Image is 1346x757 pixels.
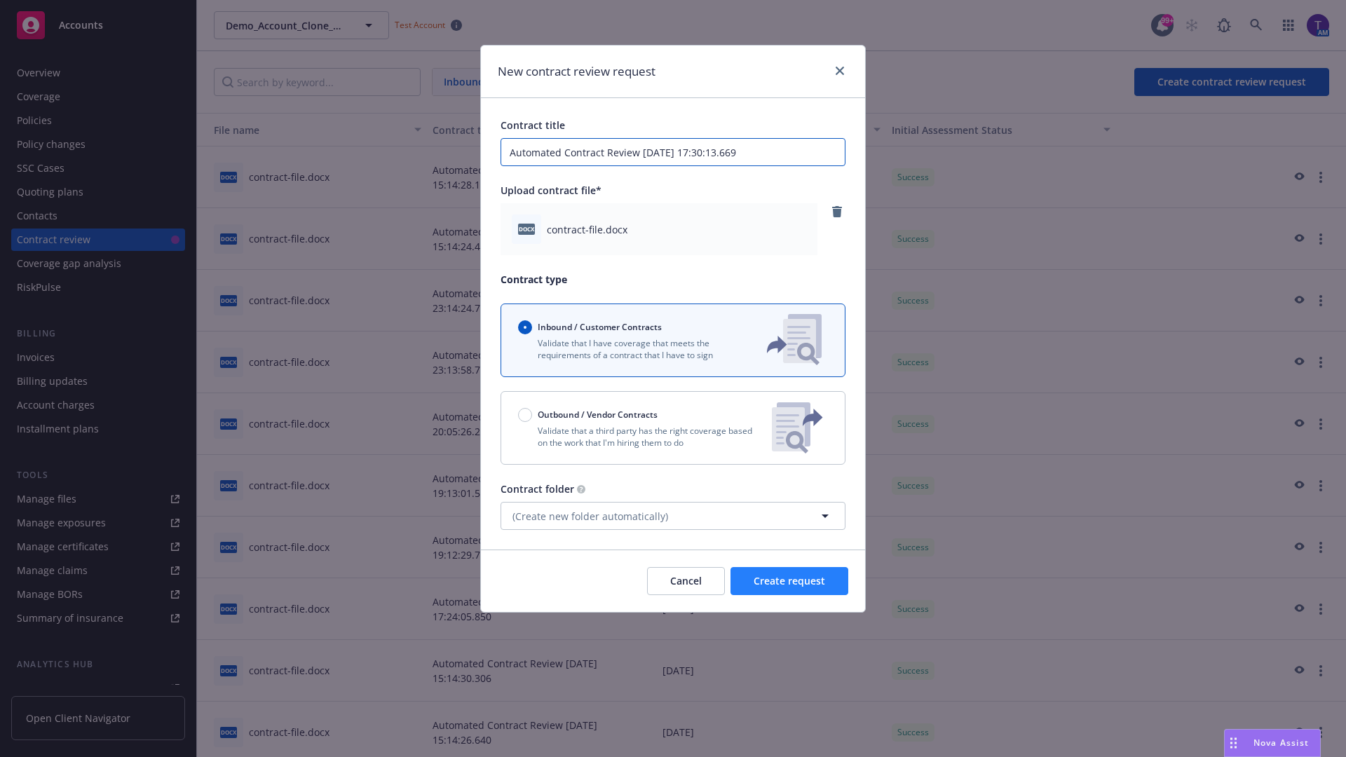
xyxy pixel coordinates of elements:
[501,482,574,496] span: Contract folder
[538,321,662,333] span: Inbound / Customer Contracts
[754,574,825,587] span: Create request
[1225,730,1242,756] div: Drag to move
[501,502,845,530] button: (Create new folder automatically)
[501,304,845,377] button: Inbound / Customer ContractsValidate that I have coverage that meets the requirements of a contra...
[1224,729,1321,757] button: Nova Assist
[647,567,725,595] button: Cancel
[829,203,845,220] a: remove
[670,574,702,587] span: Cancel
[730,567,848,595] button: Create request
[501,138,845,166] input: Enter a title for this contract
[498,62,655,81] h1: New contract review request
[501,118,565,132] span: Contract title
[518,425,761,449] p: Validate that a third party has the right coverage based on the work that I'm hiring them to do
[501,184,601,197] span: Upload contract file*
[538,409,658,421] span: Outbound / Vendor Contracts
[1253,737,1309,749] span: Nova Assist
[518,320,532,334] input: Inbound / Customer Contracts
[518,224,535,234] span: docx
[518,408,532,422] input: Outbound / Vendor Contracts
[547,222,627,237] span: contract-file.docx
[512,509,668,524] span: (Create new folder automatically)
[501,391,845,465] button: Outbound / Vendor ContractsValidate that a third party has the right coverage based on the work t...
[501,272,845,287] p: Contract type
[831,62,848,79] a: close
[518,337,744,361] p: Validate that I have coverage that meets the requirements of a contract that I have to sign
